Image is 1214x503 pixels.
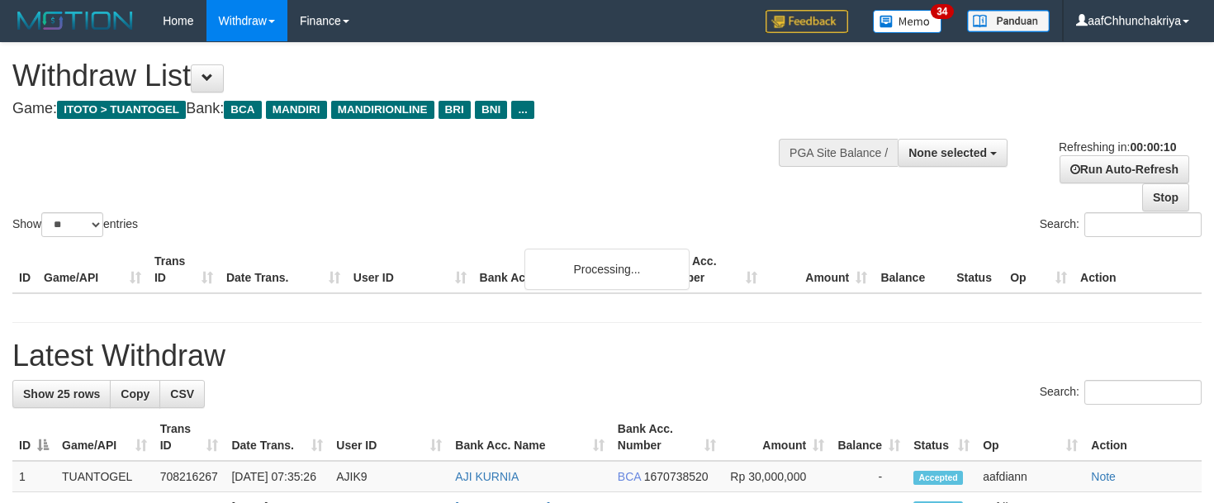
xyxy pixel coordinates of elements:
td: 1 [12,461,55,492]
label: Search: [1040,380,1202,405]
th: Amount: activate to sort column ascending [723,414,831,461]
span: BNI [475,101,507,119]
strong: 00:00:10 [1130,140,1176,154]
a: Show 25 rows [12,380,111,408]
img: MOTION_logo.png [12,8,138,33]
a: AJI KURNIA [455,470,519,483]
th: User ID: activate to sort column ascending [330,414,448,461]
td: - [831,461,907,492]
a: CSV [159,380,205,408]
td: TUANTOGEL [55,461,154,492]
td: Rp 30,000,000 [723,461,831,492]
img: panduan.png [967,10,1050,32]
a: Note [1091,470,1116,483]
th: Game/API: activate to sort column ascending [55,414,154,461]
th: Op: activate to sort column ascending [976,414,1084,461]
th: ID: activate to sort column descending [12,414,55,461]
th: Op [1003,246,1074,293]
span: Copy [121,387,149,401]
span: BCA [618,470,641,483]
td: [DATE] 07:35:26 [225,461,330,492]
td: AJIK9 [330,461,448,492]
th: Bank Acc. Number: activate to sort column ascending [611,414,723,461]
a: Run Auto-Refresh [1060,155,1189,183]
select: Showentries [41,212,103,237]
th: Action [1084,414,1202,461]
a: Stop [1142,183,1189,211]
th: Balance: activate to sort column ascending [831,414,907,461]
th: Bank Acc. Name [473,246,655,293]
span: Show 25 rows [23,387,100,401]
span: None selected [908,146,987,159]
span: Accepted [913,471,963,485]
th: Balance [874,246,950,293]
th: Trans ID [148,246,220,293]
img: Button%20Memo.svg [873,10,942,33]
span: BCA [224,101,261,119]
span: CSV [170,387,194,401]
th: Date Trans. [220,246,347,293]
div: PGA Site Balance / [779,139,898,167]
td: aafdiann [976,461,1084,492]
th: Status [950,246,1003,293]
th: Bank Acc. Name: activate to sort column ascending [448,414,611,461]
th: Game/API [37,246,148,293]
h1: Withdraw List [12,59,793,93]
td: 708216267 [154,461,225,492]
th: ID [12,246,37,293]
span: 34 [931,4,953,19]
input: Search: [1084,380,1202,405]
th: Date Trans.: activate to sort column ascending [225,414,330,461]
span: BRI [439,101,471,119]
th: Amount [764,246,874,293]
h1: Latest Withdraw [12,339,1202,373]
a: Copy [110,380,160,408]
input: Search: [1084,212,1202,237]
img: Feedback.jpg [766,10,848,33]
th: Action [1074,246,1202,293]
button: None selected [898,139,1008,167]
span: Copy 1670738520 to clipboard [644,470,709,483]
th: Trans ID: activate to sort column ascending [154,414,225,461]
label: Show entries [12,212,138,237]
th: Bank Acc. Number [654,246,764,293]
span: MANDIRIONLINE [331,101,434,119]
th: User ID [347,246,473,293]
span: Refreshing in: [1059,140,1176,154]
div: Processing... [524,249,690,290]
span: ... [511,101,533,119]
th: Status: activate to sort column ascending [907,414,976,461]
h4: Game: Bank: [12,101,793,117]
span: MANDIRI [266,101,327,119]
label: Search: [1040,212,1202,237]
span: ITOTO > TUANTOGEL [57,101,186,119]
